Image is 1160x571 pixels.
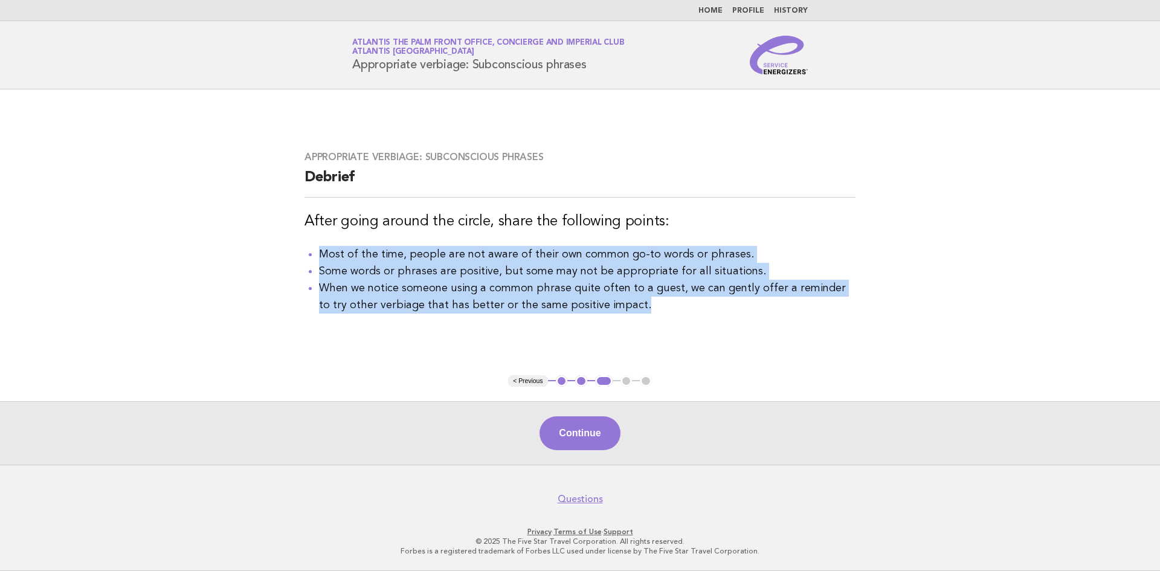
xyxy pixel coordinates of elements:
[556,375,568,387] button: 1
[698,7,723,15] a: Home
[210,546,950,556] p: Forbes is a registered trademark of Forbes LLC used under license by The Five Star Travel Corpora...
[604,527,633,536] a: Support
[750,36,808,74] img: Service Energizers
[732,7,764,15] a: Profile
[352,39,624,71] h1: Appropriate verbiage: Subconscious phrases
[540,416,620,450] button: Continue
[508,375,547,387] button: < Previous
[304,212,855,231] h3: After going around the circle, share the following points:
[210,537,950,546] p: © 2025 The Five Star Travel Corporation. All rights reserved.
[595,375,613,387] button: 3
[553,527,602,536] a: Terms of Use
[774,7,808,15] a: History
[319,280,855,314] li: When we notice someone using a common phrase quite often to a guest, we can gently offer a remind...
[352,39,624,56] a: Atlantis The Palm Front Office, Concierge and Imperial ClubAtlantis [GEOGRAPHIC_DATA]
[558,493,603,505] a: Questions
[319,246,855,263] li: Most of the time, people are not aware of their own common go-to words or phrases.
[527,527,552,536] a: Privacy
[352,48,474,56] span: Atlantis [GEOGRAPHIC_DATA]
[575,375,587,387] button: 2
[210,527,950,537] p: · ·
[319,263,855,280] li: Some words or phrases are positive, but some may not be appropriate for all situations.
[304,151,855,163] h3: Appropriate verbiage: Subconscious phrases
[304,168,855,198] h2: Debrief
